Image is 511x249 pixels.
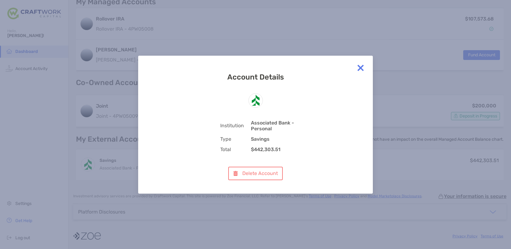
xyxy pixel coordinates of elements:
span: Institution [220,123,251,128]
span: Type [220,136,251,142]
b: Savings [251,136,270,142]
img: Associated Bank - Personal [249,94,263,107]
b: Associated Bank - Personal [251,120,294,132]
img: button icon [233,171,238,176]
img: close modal icon [354,62,367,74]
b: $442,303.51 [251,147,280,152]
h3: Account Details [202,73,309,81]
button: Delete Account [228,167,282,180]
span: Total [220,147,251,152]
